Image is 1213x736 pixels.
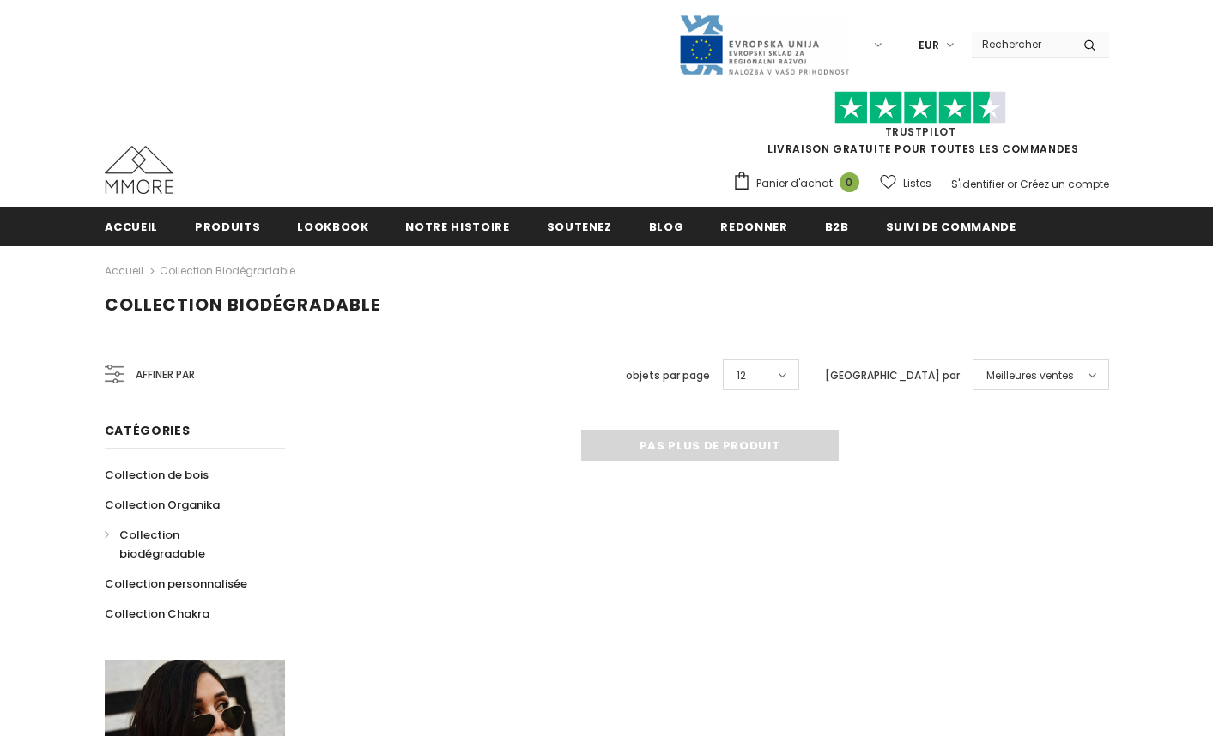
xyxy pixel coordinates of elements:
[405,219,509,235] span: Notre histoire
[105,606,209,622] span: Collection Chakra
[756,175,833,192] span: Panier d'achat
[297,207,368,245] a: Lookbook
[105,293,380,317] span: Collection biodégradable
[720,207,787,245] a: Redonner
[547,219,612,235] span: soutenez
[972,32,1070,57] input: Search Site
[919,37,939,54] span: EUR
[547,207,612,245] a: soutenez
[105,261,143,281] a: Accueil
[951,177,1004,191] a: S'identifier
[732,99,1109,156] span: LIVRAISON GRATUITE POUR TOUTES LES COMMANDES
[105,467,209,483] span: Collection de bois
[737,367,746,384] span: 12
[297,219,368,235] span: Lookbook
[834,91,1006,124] img: Faites confiance aux étoiles pilotes
[160,263,295,278] a: Collection biodégradable
[986,367,1074,384] span: Meilleures ventes
[105,497,220,513] span: Collection Organika
[195,219,260,235] span: Produits
[626,367,710,384] label: objets par page
[903,175,931,192] span: Listes
[649,219,684,235] span: Blog
[119,527,205,562] span: Collection biodégradable
[105,422,191,439] span: Catégories
[195,207,260,245] a: Produits
[825,367,960,384] label: [GEOGRAPHIC_DATA] par
[105,207,159,245] a: Accueil
[405,207,509,245] a: Notre histoire
[649,207,684,245] a: Blog
[105,569,247,599] a: Collection personnalisée
[105,146,173,194] img: Cas MMORE
[840,172,859,192] span: 0
[105,460,209,490] a: Collection de bois
[732,171,868,196] a: Panier d'achat 0
[825,207,849,245] a: B2B
[880,168,931,198] a: Listes
[885,124,956,139] a: TrustPilot
[105,520,266,569] a: Collection biodégradable
[720,219,787,235] span: Redonner
[678,37,850,51] a: Javni Razpis
[105,219,159,235] span: Accueil
[105,576,247,592] span: Collection personnalisée
[825,219,849,235] span: B2B
[136,365,195,384] span: Affiner par
[105,599,209,629] a: Collection Chakra
[105,490,220,520] a: Collection Organika
[1020,177,1109,191] a: Créez un compte
[886,219,1016,235] span: Suivi de commande
[886,207,1016,245] a: Suivi de commande
[678,14,850,76] img: Javni Razpis
[1007,177,1017,191] span: or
